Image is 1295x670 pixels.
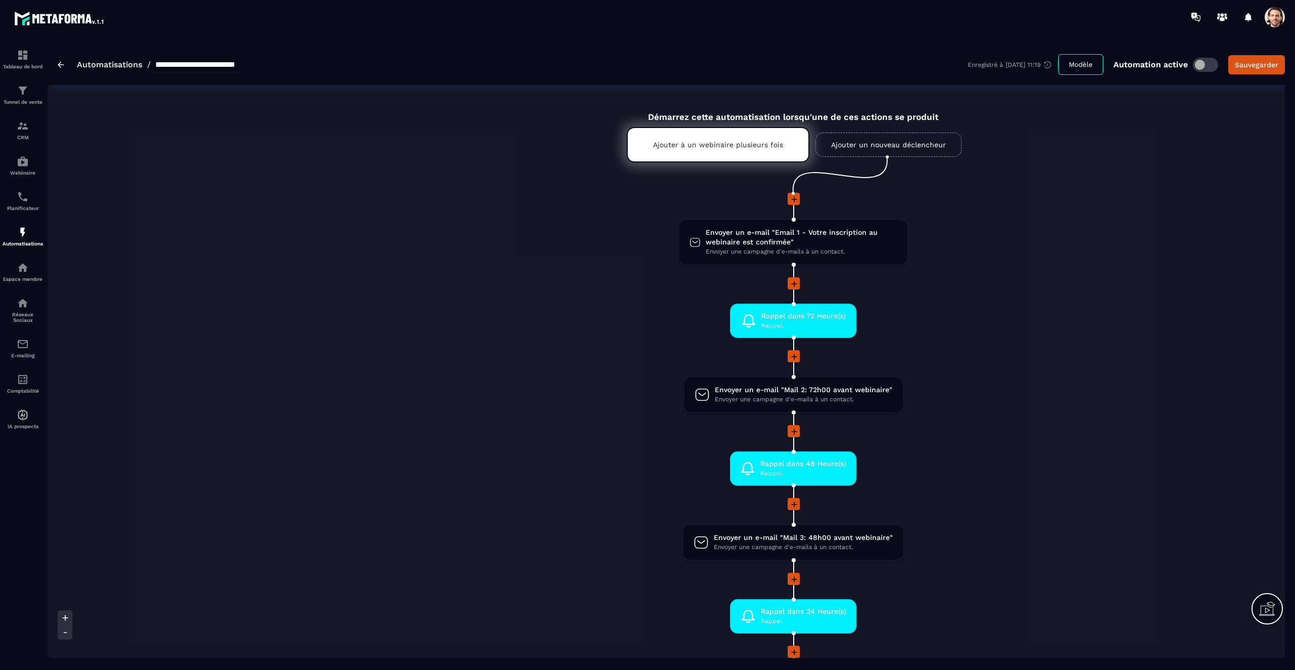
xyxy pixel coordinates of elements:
[3,276,43,282] p: Espace membre
[761,616,846,626] span: Rappel.
[77,60,142,69] a: Automatisations
[17,409,29,421] img: automations
[714,542,893,552] span: Envoyer une campagne d'e-mails à un contact.
[760,459,846,469] span: Rappel dans 48 Heure(s)
[17,155,29,167] img: automations
[3,289,43,330] a: social-networksocial-networkRéseaux Sociaux
[1113,60,1188,69] p: Automation active
[715,395,892,404] span: Envoyer une campagne d'e-mails à un contact.
[3,64,43,69] p: Tableau de bord
[3,99,43,105] p: Tunnel de vente
[601,100,985,122] div: Démarrez cette automatisation lorsqu'une de ces actions se produit
[17,338,29,350] img: email
[3,112,43,148] a: formationformationCRM
[706,247,897,257] span: Envoyer une campagne d'e-mails à un contact.
[706,228,897,247] span: Envoyer un e-mail "Email 1 - Votre inscription au webinaire est confirmée"
[3,330,43,366] a: emailemailE-mailing
[3,388,43,394] p: Comptabilité
[3,424,43,429] p: IA prospects
[3,241,43,246] p: Automatisations
[653,141,783,149] p: Ajouter à un webinaire plusieurs fois
[3,254,43,289] a: automationsautomationsEspace membre
[761,321,846,330] span: Rappel.
[3,77,43,112] a: formationformationTunnel de vente
[3,366,43,401] a: accountantaccountantComptabilité
[968,60,1058,69] div: Enregistré à
[17,191,29,203] img: scheduler
[815,133,962,157] a: Ajouter un nouveau déclencheur
[17,49,29,61] img: formation
[17,262,29,274] img: automations
[14,9,105,27] img: logo
[3,41,43,77] a: formationformationTableau de bord
[17,120,29,132] img: formation
[1006,61,1041,68] p: [DATE] 11:19
[17,226,29,238] img: automations
[3,170,43,176] p: Webinaire
[58,62,64,68] img: arrow
[3,148,43,183] a: automationsautomationsWebinaire
[1228,55,1285,74] button: Sauvegarder
[17,85,29,97] img: formation
[715,385,892,395] span: Envoyer un e-mail "Mail 2: 72h00 avant webinaire"
[3,135,43,140] p: CRM
[1235,60,1278,70] div: Sauvegarder
[714,533,893,542] span: Envoyer un e-mail "Mail 3: 48h00 avant webinaire"
[17,297,29,309] img: social-network
[761,311,846,321] span: Rappel dans 72 Heure(s)
[3,205,43,211] p: Planificateur
[1058,54,1103,75] button: Modèle
[760,469,846,478] span: Rappel.
[3,353,43,358] p: E-mailing
[3,312,43,323] p: Réseaux Sociaux
[761,607,846,616] span: Rappel dans 24 Heure(s)
[147,60,151,69] span: /
[3,183,43,219] a: schedulerschedulerPlanificateur
[3,219,43,254] a: automationsautomationsAutomatisations
[17,373,29,386] img: accountant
